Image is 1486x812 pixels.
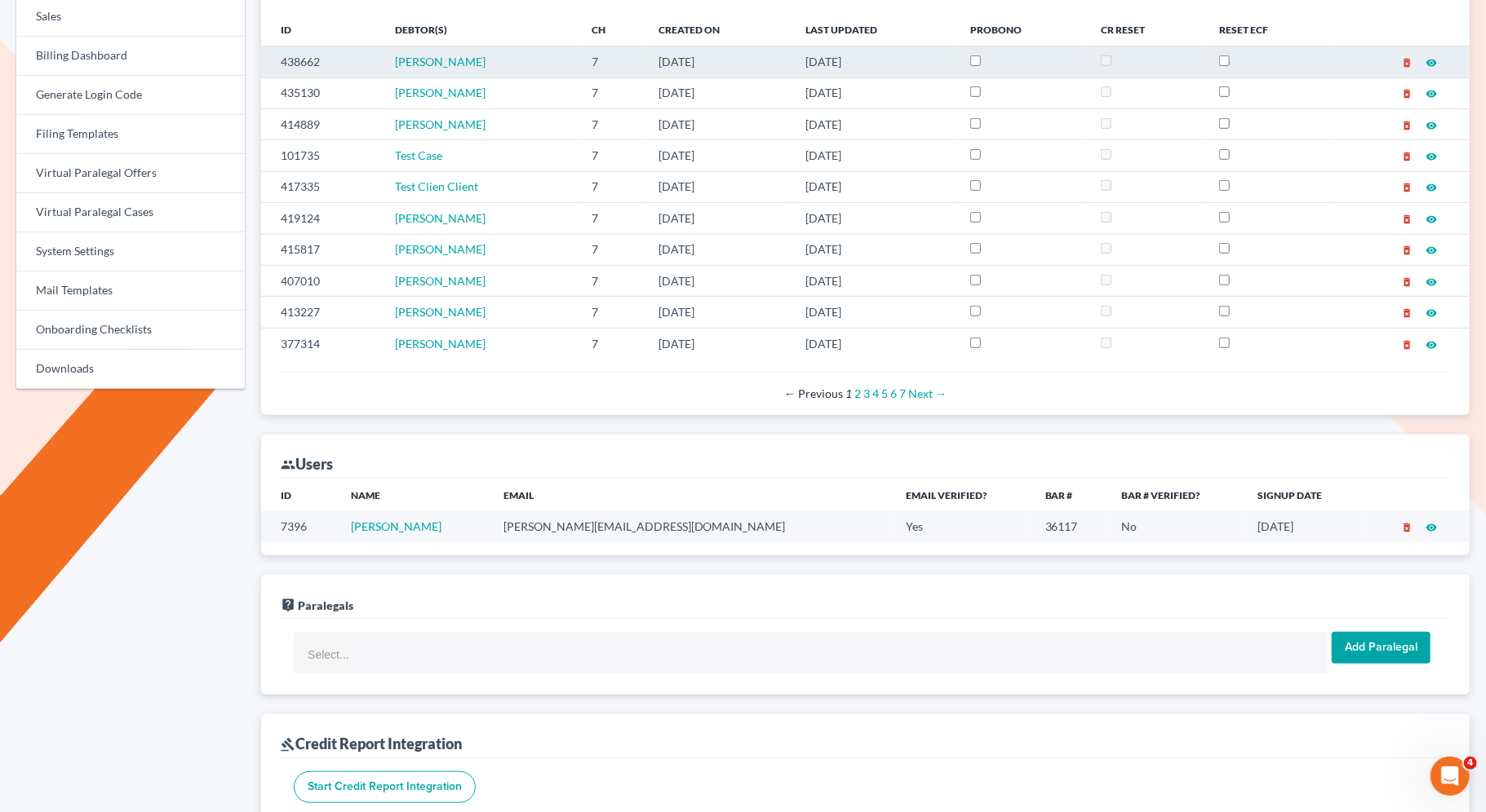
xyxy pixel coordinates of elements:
[1401,274,1413,288] a: delete_forever
[1245,479,1364,511] th: Signup Date
[1401,148,1413,162] a: delete_forever
[298,598,353,612] span: Paralegals
[1426,148,1437,162] a: visibility
[1426,242,1437,256] a: visibility
[1206,13,1333,46] th: Reset ECF
[1401,88,1413,99] i: delete_forever
[1401,182,1413,193] i: delete_forever
[1426,305,1437,319] a: visibility
[395,86,486,99] span: [PERSON_NAME]
[645,13,792,46] th: Created On
[645,328,792,359] td: [DATE]
[1426,522,1437,533] i: visibility
[1245,511,1364,541] td: [DATE]
[1401,307,1413,319] i: delete_forever
[16,271,245,311] a: Mail Templates
[1426,245,1437,256] i: visibility
[1401,55,1413,68] a: delete_forever
[881,386,888,400] a: Page 5
[792,140,957,171] td: [DATE]
[261,140,382,171] td: 101735
[1426,274,1437,288] a: visibility
[1401,305,1413,319] a: delete_forever
[261,265,382,296] td: 407010
[1401,242,1413,256] a: delete_forever
[281,454,333,474] div: Users
[792,108,957,139] td: [DATE]
[1401,57,1413,68] i: delete_forever
[579,13,645,46] th: Ch
[957,13,1088,46] th: ProBono
[261,328,382,359] td: 377314
[1426,214,1437,225] i: visibility
[1426,57,1437,68] i: visibility
[261,77,382,108] td: 435130
[579,46,645,77] td: 7
[579,328,645,359] td: 7
[1401,117,1413,131] a: delete_forever
[395,305,486,319] a: [PERSON_NAME]
[645,108,792,139] td: [DATE]
[893,479,1032,511] th: Email Verified?
[1426,117,1437,131] a: visibility
[1401,120,1413,131] i: delete_forever
[16,311,245,350] a: Onboarding Checklists
[579,234,645,265] td: 7
[1401,522,1413,533] i: delete_forever
[1426,307,1437,319] i: visibility
[16,193,245,232] a: Virtual Paralegal Cases
[645,140,792,171] td: [DATE]
[645,77,792,108] td: [DATE]
[395,179,478,193] a: Test Clien Client
[645,234,792,265] td: [DATE]
[281,734,462,753] div: Credit Report Integration
[395,242,486,256] span: [PERSON_NAME]
[1401,339,1413,351] i: delete_forever
[261,511,338,541] td: 7396
[1426,211,1437,225] a: visibility
[16,350,245,389] a: Downloads
[16,37,245,76] a: Billing Dashboard
[395,117,486,131] a: [PERSON_NAME]
[1401,151,1413,162] i: delete_forever
[1426,55,1437,68] a: visibility
[645,171,792,202] td: [DATE]
[1401,519,1413,533] a: delete_forever
[1431,757,1470,796] iframe: Intercom live chat
[645,265,792,296] td: [DATE]
[16,76,245,115] a: Generate Login Code
[1401,214,1413,225] i: delete_forever
[784,386,843,400] span: Previous page
[792,265,957,296] td: [DATE]
[351,519,441,533] a: [PERSON_NAME]
[395,55,486,68] a: [PERSON_NAME]
[1426,151,1437,162] i: visibility
[1401,337,1413,351] a: delete_forever
[16,115,245,154] a: Filing Templates
[579,203,645,234] td: 7
[261,108,382,139] td: 414889
[1088,13,1206,46] th: CR Reset
[261,297,382,328] td: 413227
[395,274,486,288] span: [PERSON_NAME]
[792,171,957,202] td: [DATE]
[490,511,893,541] td: [PERSON_NAME][EMAIL_ADDRESS][DOMAIN_NAME]
[294,771,476,804] input: Start Credit Report Integration
[1401,211,1413,225] a: delete_forever
[294,386,1437,402] div: Pagination
[16,154,245,193] a: Virtual Paralegal Offers
[395,211,486,225] span: [PERSON_NAME]
[16,232,245,271] a: System Settings
[281,457,295,472] i: group
[579,265,645,296] td: 7
[1426,276,1437,288] i: visibility
[382,13,579,46] th: Debtor(s)
[1401,86,1413,99] a: delete_forever
[1426,519,1437,533] a: visibility
[395,337,486,351] a: [PERSON_NAME]
[1426,88,1437,99] i: visibility
[579,171,645,202] td: 7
